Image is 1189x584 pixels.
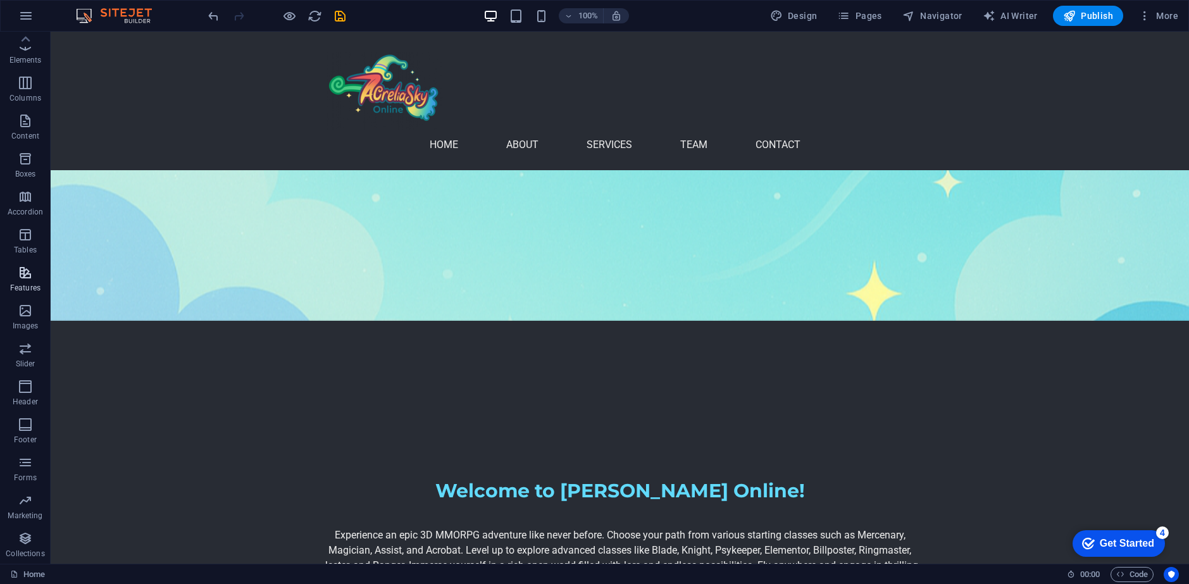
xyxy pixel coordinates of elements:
p: Elements [9,55,42,65]
p: Content [11,131,39,141]
h6: Session time [1067,567,1100,582]
span: 00 00 [1080,567,1100,582]
p: Marketing [8,511,42,521]
button: Code [1111,567,1154,582]
div: 4 [94,3,106,15]
button: Usercentrics [1164,567,1179,582]
span: Pages [837,9,881,22]
div: Get Started 4 items remaining, 20% complete [10,6,103,33]
span: Publish [1063,9,1113,22]
span: AI Writer [983,9,1038,22]
button: reload [307,8,322,23]
button: More [1133,6,1183,26]
p: Footer [14,435,37,445]
p: Slider [16,359,35,369]
img: Editor Logo [73,8,168,23]
p: Collections [6,549,44,559]
button: Design [765,6,823,26]
i: Undo: Add element (Ctrl+Z) [206,9,221,23]
p: Columns [9,93,41,103]
p: Accordion [8,207,43,217]
p: Images [13,321,39,331]
span: Code [1116,567,1148,582]
p: Features [10,283,40,293]
button: Navigator [897,6,968,26]
span: Design [770,9,818,22]
button: save [332,8,347,23]
button: undo [206,8,221,23]
span: : [1089,569,1091,579]
i: Save (Ctrl+S) [333,9,347,23]
h6: 100% [578,8,598,23]
button: AI Writer [978,6,1043,26]
div: Get Started [37,14,92,25]
a: Click to cancel selection. Double-click to open Pages [10,567,45,582]
p: Boxes [15,169,36,179]
button: Publish [1053,6,1123,26]
p: Header [13,397,38,407]
button: Pages [832,6,887,26]
span: More [1138,9,1178,22]
p: Forms [14,473,37,483]
p: Tables [14,245,37,255]
span: Navigator [902,9,962,22]
button: 100% [559,8,604,23]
